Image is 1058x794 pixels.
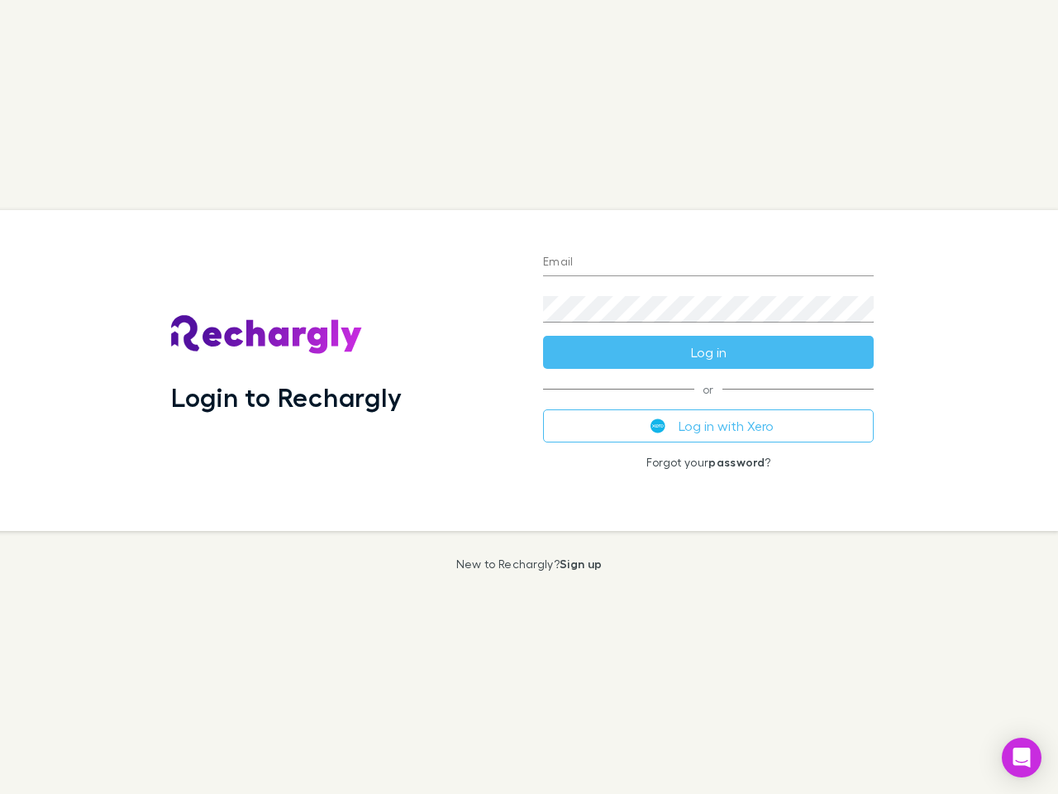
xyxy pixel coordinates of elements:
h1: Login to Rechargly [171,381,402,413]
p: Forgot your ? [543,456,874,469]
img: Rechargly's Logo [171,315,363,355]
a: password [708,455,765,469]
a: Sign up [560,557,602,571]
div: Open Intercom Messenger [1002,738,1041,777]
button: Log in [543,336,874,369]
p: New to Rechargly? [456,557,603,571]
img: Xero's logo [651,419,665,433]
button: Log in with Xero [543,409,874,442]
